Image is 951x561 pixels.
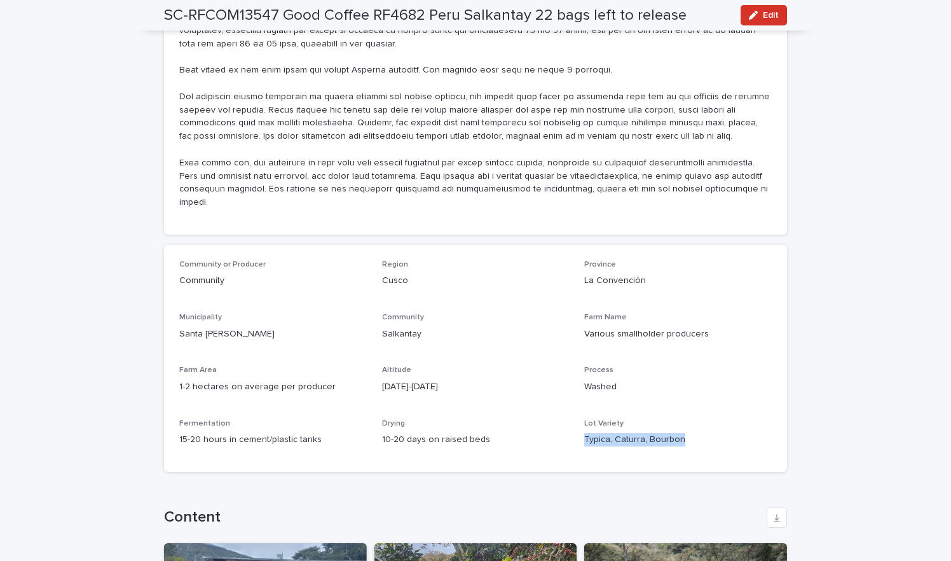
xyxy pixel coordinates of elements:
[382,420,405,427] span: Drying
[382,380,570,394] p: [DATE]-[DATE]
[584,314,627,321] span: Farm Name
[179,433,367,447] p: 15-20 hours in cement/plastic tanks
[382,274,570,287] p: Cusco
[584,261,616,268] span: Province
[382,328,570,341] p: Salkantay
[741,5,787,25] button: Edit
[584,274,772,287] p: La Convención
[584,433,772,447] p: Typica, Caturra, Bourbon
[382,314,424,321] span: Community
[179,274,367,287] p: Community
[179,314,222,321] span: Municipality
[584,366,613,374] span: Process
[584,420,624,427] span: Lot Variety
[763,11,779,20] span: Edit
[179,328,367,341] p: Santa [PERSON_NAME]
[164,508,762,527] h1: Content
[382,433,570,447] p: 10-20 days on raised beds
[179,420,230,427] span: Fermentation
[584,380,772,394] p: Washed
[382,261,408,268] span: Region
[584,328,772,341] p: Various smallholder producers
[164,6,687,25] h2: SC-RFCOM13547 Good Coffee RF4682 Peru Salkantay 22 bags left to release
[382,366,411,374] span: Altitude
[179,261,266,268] span: Community or Producer
[179,380,367,394] p: 1-2 hectares on average per producer
[179,366,217,374] span: Farm Area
